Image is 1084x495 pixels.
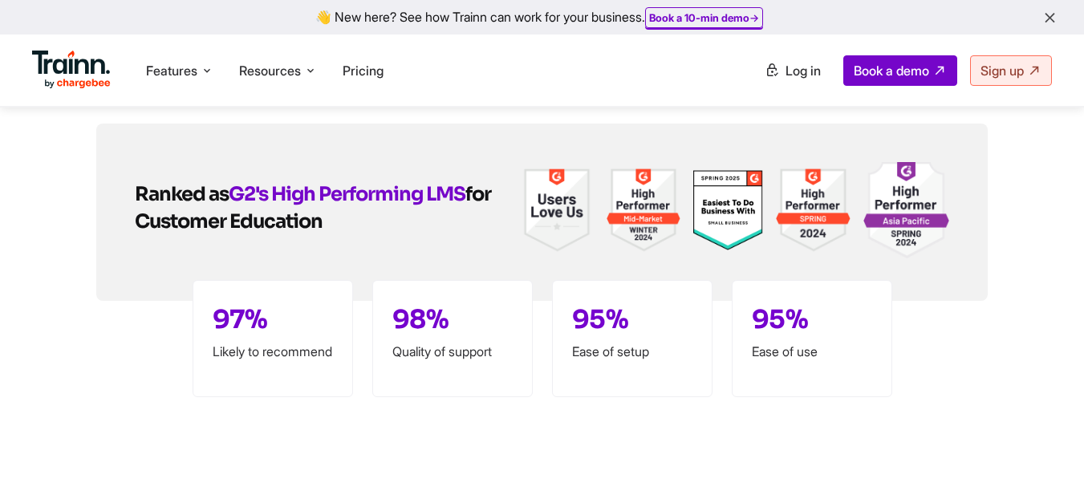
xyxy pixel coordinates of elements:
[10,10,1074,25] div: 👋 New here? See how Trainn can work for your business.
[786,63,821,79] span: Log in
[970,55,1052,86] a: Sign up
[1004,418,1084,495] iframe: Chat Widget
[146,62,197,79] span: Features
[752,303,809,335] span: 95%
[776,162,850,258] img: Trainn | Customer Onboarding Software
[239,62,301,79] span: Resources
[649,11,749,24] b: Book a 10-min demo
[980,63,1024,79] span: Sign up
[343,63,384,79] a: Pricing
[755,56,830,85] a: Log in
[213,303,268,335] span: 97%
[572,303,629,335] span: 95%
[572,345,692,358] p: Ease of setup
[392,303,449,335] span: 98%
[863,162,949,258] img: Trainn | Customer Onboarding Software
[229,182,465,206] a: G2's High Performing LMS
[213,345,333,358] p: Likely to recommend
[520,162,594,258] img: Trainn | Customer Onboarding Software
[693,170,763,250] img: Trainn | Customer Onboarding Software
[135,181,520,235] h2: Ranked as for Customer Education
[649,11,759,24] a: Book a 10-min demo→
[32,51,111,89] img: Trainn Logo
[752,345,872,358] p: Ease of use
[843,55,957,86] a: Book a demo
[854,63,929,79] span: Book a demo
[607,162,680,258] img: Trainn | Customer Onboarding Software
[392,345,513,358] p: Quality of support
